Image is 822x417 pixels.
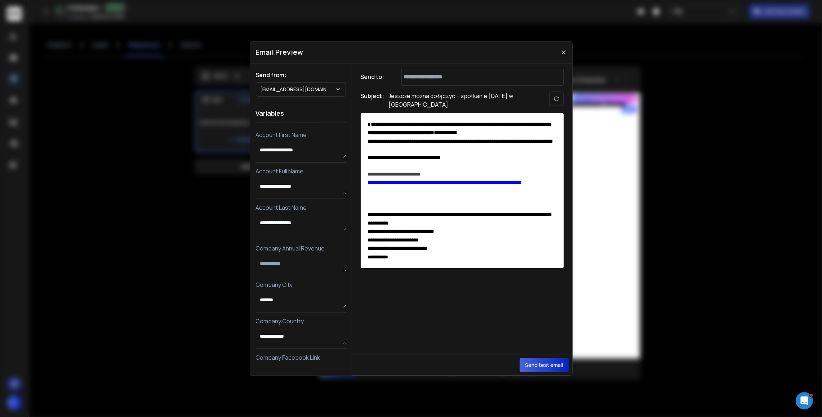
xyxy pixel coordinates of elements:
h1: Variables [256,104,346,123]
p: Account First Name [256,130,346,139]
h1: Send from: [256,71,346,79]
p: Company Annual Revenue [256,244,346,253]
h1: Subject: [361,92,385,109]
button: Send test email [520,358,569,372]
p: Company City [256,280,346,289]
p: Account Full Name [256,167,346,176]
p: Company Facebook Link [256,353,346,362]
p: [EMAIL_ADDRESS][DOMAIN_NAME] [261,86,335,93]
p: Company Country [256,317,346,325]
iframe: Intercom live chat [796,392,813,409]
h1: Send to: [361,72,390,81]
p: Jeszcze można dołączyć – spotkanie [DATE] w [GEOGRAPHIC_DATA] [389,92,533,109]
h1: Email Preview [256,47,303,57]
p: Account Last Name [256,203,346,212]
